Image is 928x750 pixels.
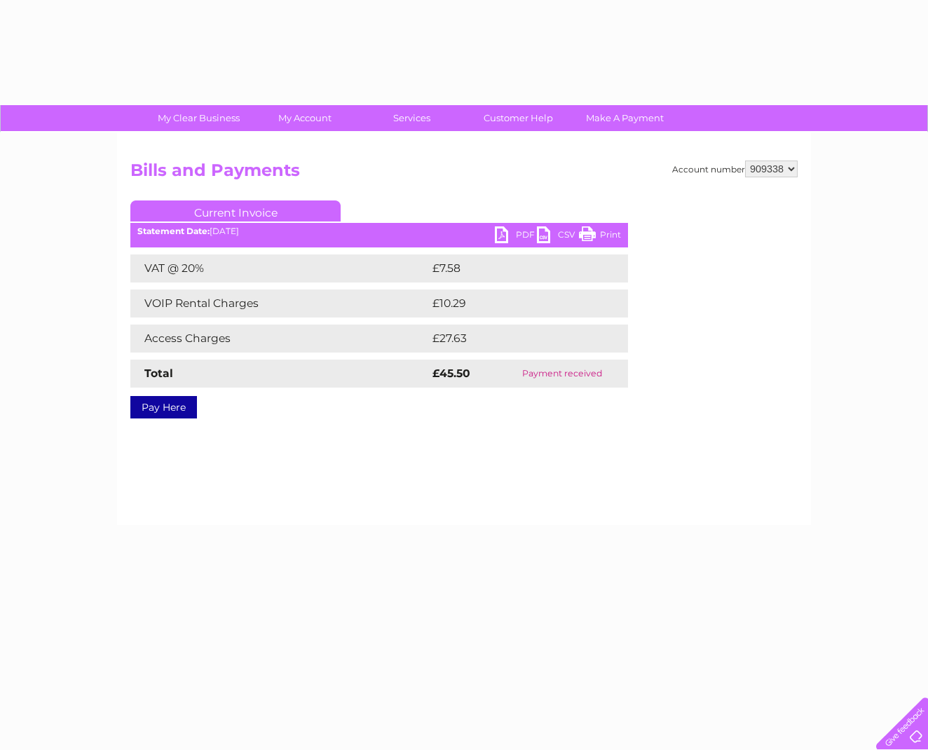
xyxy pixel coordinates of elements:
[137,226,210,236] b: Statement Date:
[567,105,683,131] a: Make A Payment
[130,161,798,187] h2: Bills and Payments
[130,226,628,236] div: [DATE]
[537,226,579,247] a: CSV
[495,226,537,247] a: PDF
[130,396,197,418] a: Pay Here
[130,289,429,318] td: VOIP Rental Charges
[247,105,363,131] a: My Account
[130,200,341,221] a: Current Invoice
[432,367,470,380] strong: £45.50
[429,325,599,353] td: £27.63
[429,289,599,318] td: £10.29
[429,254,595,282] td: £7.58
[130,254,429,282] td: VAT @ 20%
[130,325,429,353] td: Access Charges
[144,367,173,380] strong: Total
[460,105,576,131] a: Customer Help
[497,360,628,388] td: Payment received
[141,105,257,131] a: My Clear Business
[579,226,621,247] a: Print
[354,105,470,131] a: Services
[672,161,798,177] div: Account number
